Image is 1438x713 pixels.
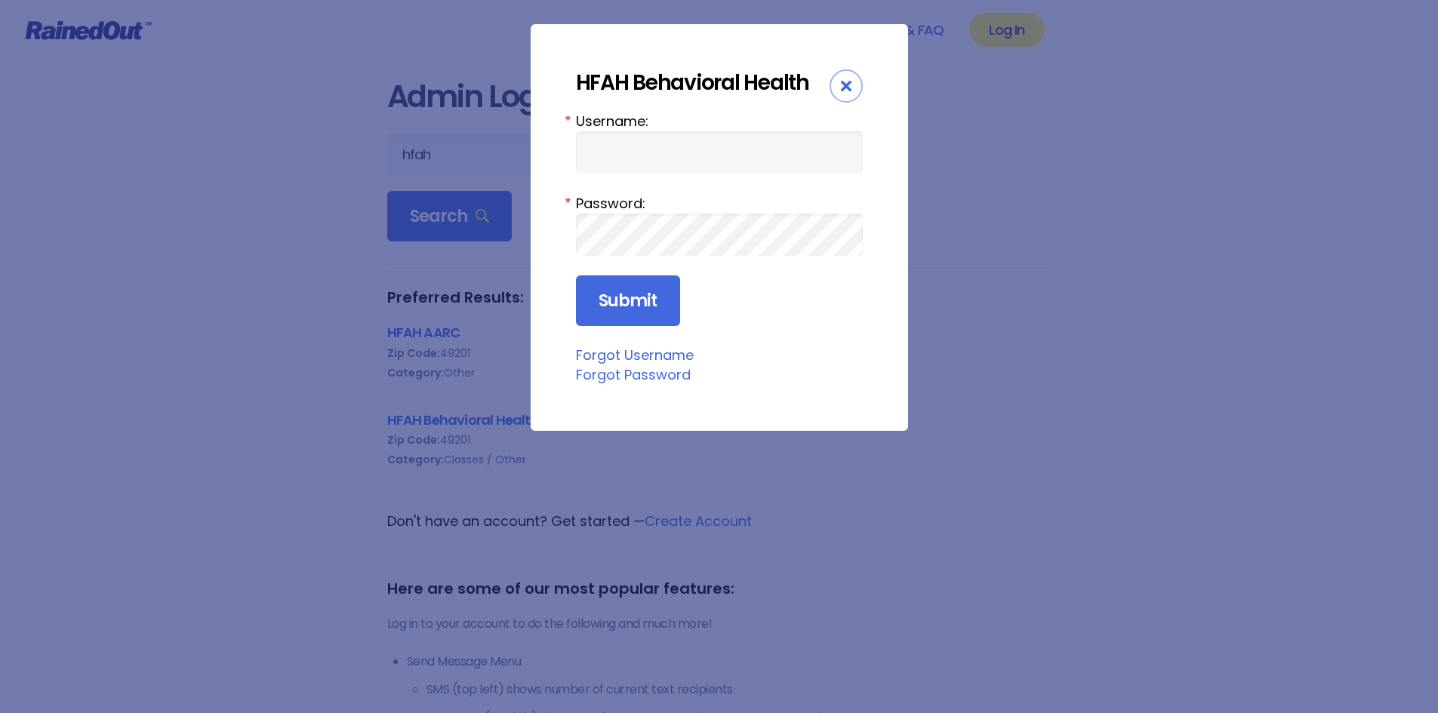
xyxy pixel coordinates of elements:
[576,275,680,327] input: Submit
[576,69,830,96] div: HFAH Behavioral Health
[576,111,863,131] label: Username:
[830,69,863,103] div: Close
[576,365,691,384] a: Forgot Password
[576,193,863,214] label: Password:
[576,346,694,364] a: Forgot Username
